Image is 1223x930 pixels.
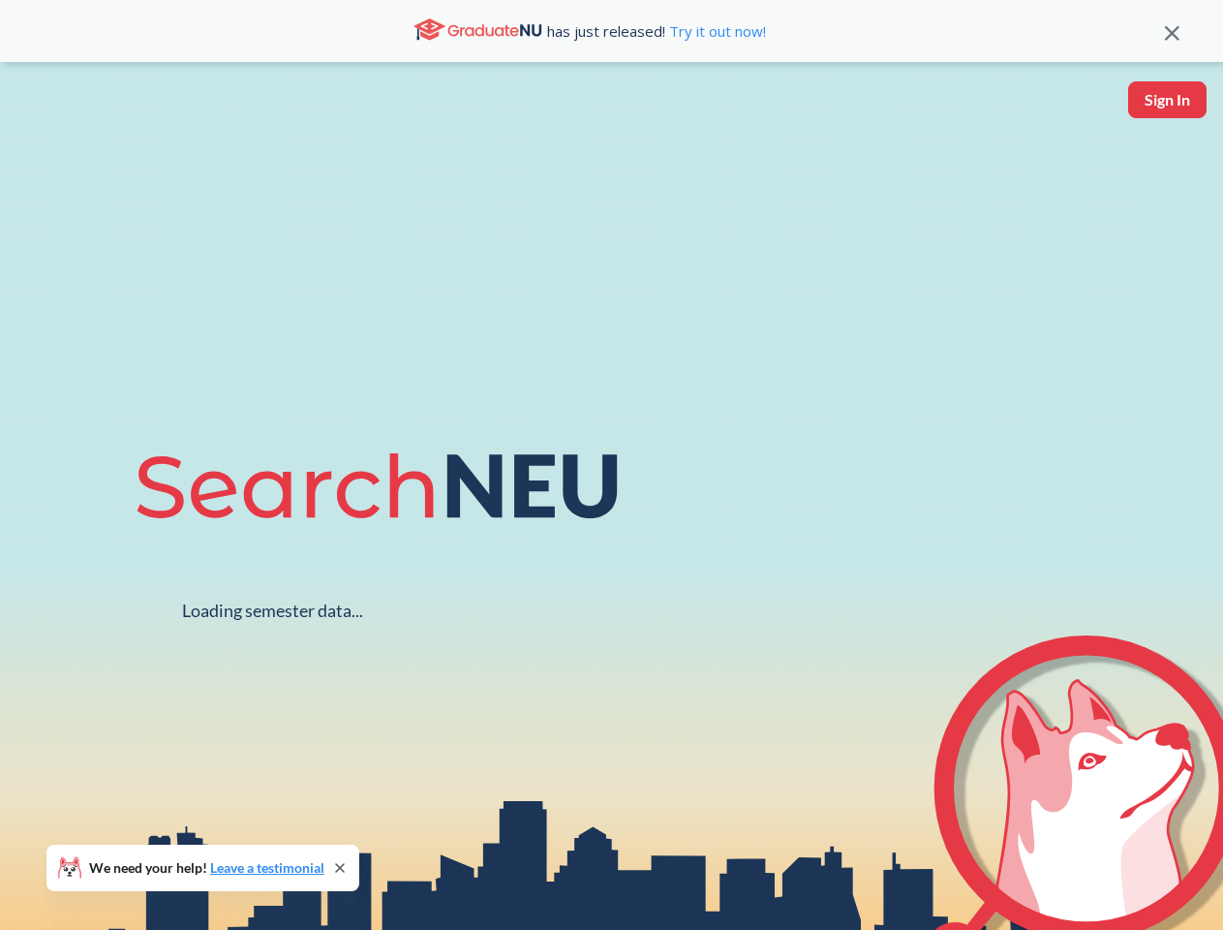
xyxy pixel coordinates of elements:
[210,859,324,876] a: Leave a testimonial
[19,81,65,146] a: sandbox logo
[547,20,766,42] span: has just released!
[1128,81,1207,118] button: Sign In
[665,21,766,41] a: Try it out now!
[19,81,65,140] img: sandbox logo
[89,861,324,875] span: We need your help!
[182,600,363,622] div: Loading semester data...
